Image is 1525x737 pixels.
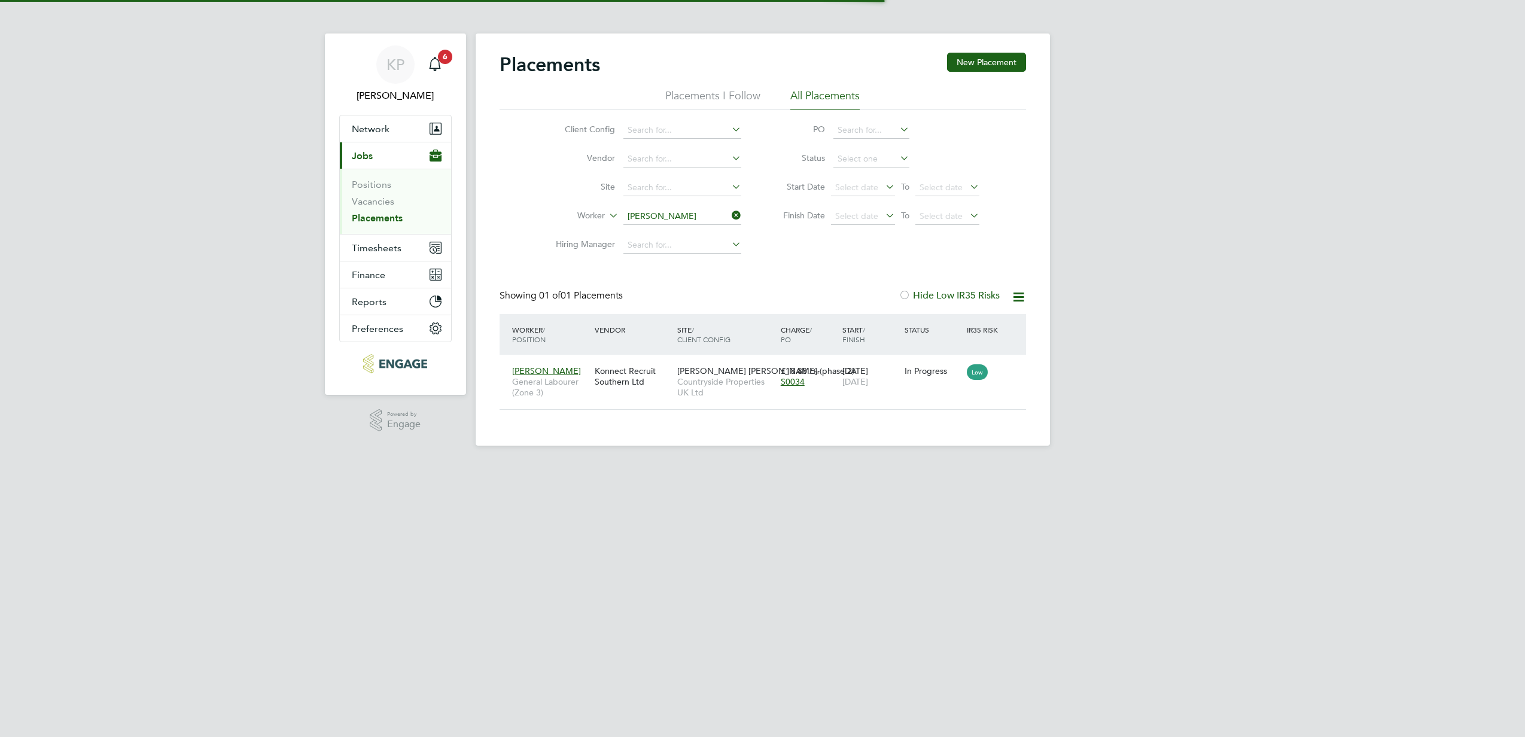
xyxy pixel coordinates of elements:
[899,290,1000,301] label: Hide Low IR35 Risks
[339,45,452,103] a: KP[PERSON_NAME]
[778,319,840,350] div: Charge
[340,234,451,261] button: Timesheets
[423,45,447,84] a: 6
[352,150,373,162] span: Jobs
[781,366,807,376] span: £18.88
[352,269,385,281] span: Finance
[546,239,615,249] label: Hiring Manager
[539,290,623,301] span: 01 Placements
[833,122,909,139] input: Search for...
[386,57,404,72] span: KP
[897,179,913,194] span: To
[546,153,615,163] label: Vendor
[352,323,403,334] span: Preferences
[512,376,589,398] span: General Labourer (Zone 3)
[509,319,592,350] div: Worker
[352,123,389,135] span: Network
[512,325,546,344] span: / Position
[339,89,452,103] span: Kasia Piwowar
[340,169,451,234] div: Jobs
[340,142,451,169] button: Jobs
[905,366,961,376] div: In Progress
[370,409,421,432] a: Powered byEngage
[340,115,451,142] button: Network
[897,208,913,223] span: To
[539,290,561,301] span: 01 of
[771,181,825,192] label: Start Date
[839,319,902,350] div: Start
[500,290,625,302] div: Showing
[809,367,820,376] span: / hr
[833,151,909,167] input: Select one
[352,242,401,254] span: Timesheets
[842,325,865,344] span: / Finish
[842,376,868,387] span: [DATE]
[790,89,860,110] li: All Placements
[340,315,451,342] button: Preferences
[623,179,741,196] input: Search for...
[771,124,825,135] label: PO
[839,360,902,393] div: [DATE]
[512,366,581,376] span: [PERSON_NAME]
[340,288,451,315] button: Reports
[781,376,805,387] span: S0034
[623,237,741,254] input: Search for...
[500,53,600,77] h2: Placements
[902,319,964,340] div: Status
[677,325,730,344] span: / Client Config
[352,196,394,207] a: Vacancies
[623,151,741,167] input: Search for...
[677,366,854,376] span: [PERSON_NAME] [PERSON_NAME] (phase 2)
[771,210,825,221] label: Finish Date
[967,364,988,380] span: Low
[835,182,878,193] span: Select date
[325,33,466,395] nav: Main navigation
[674,319,778,350] div: Site
[592,360,674,393] div: Konnect Recruit Southern Ltd
[964,319,1005,340] div: IR35 Risk
[387,419,421,430] span: Engage
[340,261,451,288] button: Finance
[438,50,452,64] span: 6
[920,182,963,193] span: Select date
[546,124,615,135] label: Client Config
[665,89,760,110] li: Placements I Follow
[546,181,615,192] label: Site
[352,296,386,307] span: Reports
[339,354,452,373] a: Go to home page
[771,153,825,163] label: Status
[623,122,741,139] input: Search for...
[781,325,812,344] span: / PO
[352,212,403,224] a: Placements
[387,409,421,419] span: Powered by
[677,376,775,398] span: Countryside Properties UK Ltd
[592,319,674,340] div: Vendor
[363,354,427,373] img: konnectrecruit-logo-retina.png
[509,359,1026,369] a: [PERSON_NAME]General Labourer (Zone 3)Konnect Recruit Southern Ltd[PERSON_NAME] [PERSON_NAME] (ph...
[947,53,1026,72] button: New Placement
[920,211,963,221] span: Select date
[536,210,605,222] label: Worker
[835,211,878,221] span: Select date
[352,179,391,190] a: Positions
[623,208,741,225] input: Search for...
